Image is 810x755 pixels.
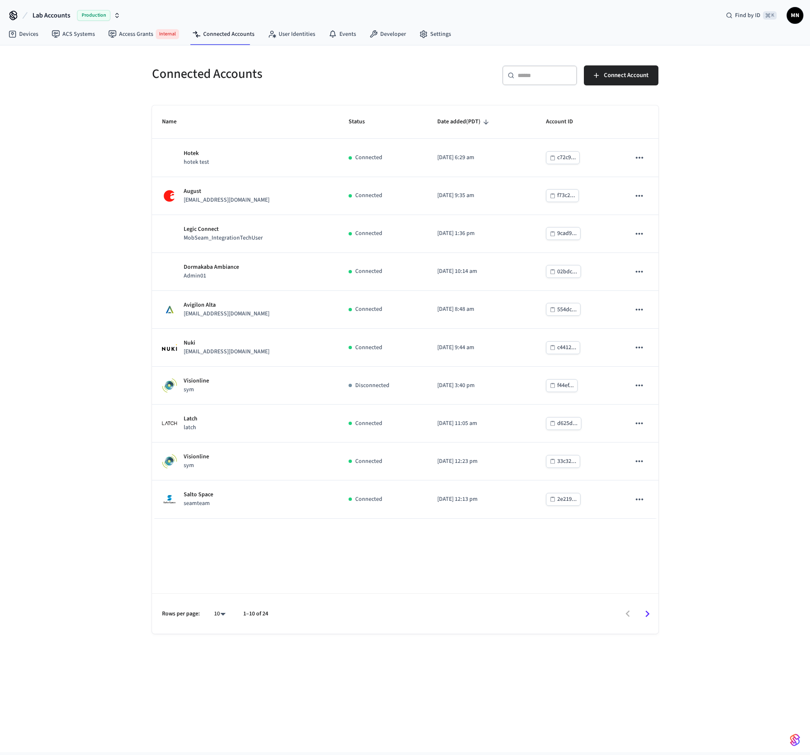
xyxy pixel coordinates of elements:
[184,196,269,205] p: [EMAIL_ADDRESS][DOMAIN_NAME]
[162,492,177,507] img: Salto Space
[184,310,269,318] p: [EMAIL_ADDRESS][DOMAIN_NAME]
[162,302,177,317] img: Avigilon Alta Logo, Square
[184,225,263,234] p: Legic Connect
[787,7,803,24] button: MN
[184,461,209,470] p: sym
[156,29,179,39] span: Internal
[184,149,209,158] p: Hotek
[186,27,261,42] a: Connected Accounts
[355,153,382,162] p: Connected
[437,305,526,314] p: [DATE] 8:48 am
[546,455,580,468] button: 33c32...
[413,27,458,42] a: Settings
[557,342,576,353] div: c4412...
[45,27,102,42] a: ACS Systems
[162,188,177,203] img: August Logo, Square
[437,153,526,162] p: [DATE] 6:29 am
[184,234,263,242] p: MobSeam_IntegrationTechUser
[184,339,269,347] p: Nuki
[437,267,526,276] p: [DATE] 10:14 am
[162,115,187,128] span: Name
[162,378,177,393] img: Visionline
[184,347,269,356] p: [EMAIL_ADDRESS][DOMAIN_NAME]
[584,65,658,85] button: Connect Account
[604,70,648,81] span: Connect Account
[210,608,230,620] div: 10
[355,419,382,428] p: Connected
[638,604,657,624] button: Go to next page
[437,381,526,390] p: [DATE] 3:40 pm
[557,305,577,315] div: 554dc...
[184,272,239,280] p: Admin01
[355,191,382,200] p: Connected
[557,190,575,201] div: f73c2...
[162,610,200,618] p: Rows per page:
[557,494,577,505] div: 2e219...
[437,229,526,238] p: [DATE] 1:36 pm
[355,267,382,276] p: Connected
[355,495,382,504] p: Connected
[557,267,577,277] div: 02bdc...
[261,27,322,42] a: User Identities
[152,65,400,82] h5: Connected Accounts
[184,377,209,385] p: Visionline
[546,417,581,430] button: d625d...
[322,27,363,42] a: Events
[557,228,577,239] div: 9cad9...
[184,452,209,461] p: Visionline
[184,301,269,310] p: Avigilon Alta
[437,115,491,128] span: Date added(PDT)
[437,457,526,466] p: [DATE] 12:23 pm
[790,733,800,747] img: SeamLogoGradient.69752ec5.svg
[763,11,777,20] span: ⌘ K
[243,610,268,618] p: 1–10 of 24
[102,26,186,42] a: Access GrantsInternal
[184,499,213,508] p: seamteam
[184,423,197,432] p: latch
[355,343,382,352] p: Connected
[546,227,581,240] button: 9cad9...
[162,454,177,469] img: Visionline
[184,187,269,196] p: August
[437,419,526,428] p: [DATE] 11:05 am
[184,158,209,167] p: hotek test
[355,305,382,314] p: Connected
[184,415,197,423] p: Latch
[546,265,581,278] button: 02bdc...
[719,8,783,23] div: Find by ID⌘ K
[2,27,45,42] a: Devices
[735,11,760,20] span: Find by ID
[546,189,579,202] button: f73c2...
[546,493,581,506] button: 2e219...
[184,385,209,394] p: sym
[355,457,382,466] p: Connected
[557,152,576,163] div: c72c9...
[546,379,578,392] button: f44ef...
[557,418,578,429] div: d625d...
[437,191,526,200] p: [DATE] 9:35 am
[437,495,526,504] p: [DATE] 12:13 pm
[184,263,239,272] p: Dormakaba Ambiance
[557,456,576,467] div: 33c32...
[152,105,658,519] table: sticky table
[349,115,376,128] span: Status
[77,10,110,21] span: Production
[546,303,581,316] button: 554dc...
[184,490,213,499] p: Salto Space
[546,115,584,128] span: Account ID
[355,229,382,238] p: Connected
[557,380,574,391] div: f44ef...
[363,27,413,42] a: Developer
[546,151,580,164] button: c72c9...
[162,344,177,351] img: Nuki Logo, Square
[32,10,70,20] span: Lab Accounts
[355,381,389,390] p: Disconnected
[546,341,580,354] button: c4412...
[788,8,803,23] span: MN
[437,343,526,352] p: [DATE] 9:44 am
[162,416,177,431] img: Latch Building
